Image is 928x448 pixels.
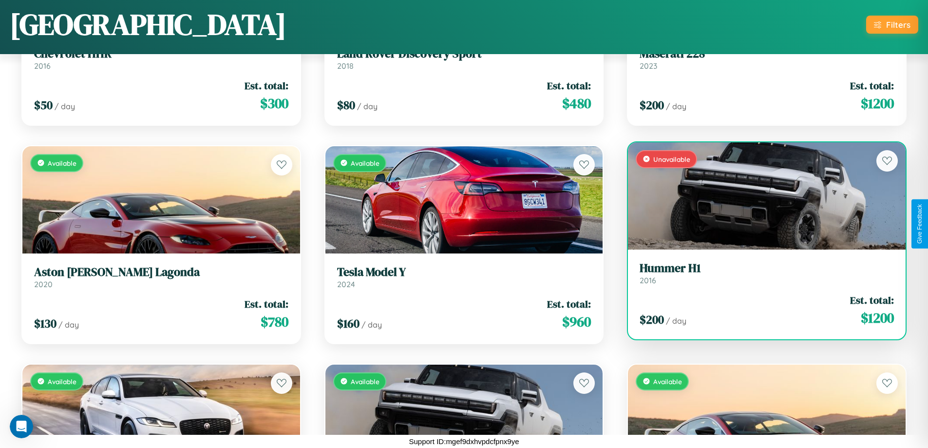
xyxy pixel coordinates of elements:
[640,47,894,71] a: Maserati 2282023
[260,94,288,113] span: $ 300
[640,275,656,285] span: 2016
[10,415,33,438] iframe: Intercom live chat
[850,78,894,93] span: Est. total:
[640,47,894,61] h3: Maserati 228
[34,315,57,331] span: $ 130
[48,159,76,167] span: Available
[640,97,664,113] span: $ 200
[357,101,378,111] span: / day
[55,101,75,111] span: / day
[361,320,382,330] span: / day
[850,293,894,307] span: Est. total:
[640,61,657,71] span: 2023
[562,94,591,113] span: $ 480
[351,377,379,386] span: Available
[10,4,286,44] h1: [GEOGRAPHIC_DATA]
[886,19,910,30] div: Filters
[640,261,894,285] a: Hummer H12016
[34,61,51,71] span: 2016
[640,312,664,328] span: $ 200
[337,97,355,113] span: $ 80
[337,265,591,289] a: Tesla Model Y2024
[337,265,591,279] h3: Tesla Model Y
[261,312,288,331] span: $ 780
[547,297,591,311] span: Est. total:
[409,435,519,448] p: Support ID: mgef9dxhvpdcfpnx9ye
[666,101,686,111] span: / day
[861,308,894,328] span: $ 1200
[34,265,288,279] h3: Aston [PERSON_NAME] Lagonda
[245,78,288,93] span: Est. total:
[640,261,894,275] h3: Hummer H1
[666,316,686,326] span: / day
[337,279,355,289] span: 2024
[861,94,894,113] span: $ 1200
[337,315,360,331] span: $ 160
[58,320,79,330] span: / day
[337,47,591,61] h3: Land Rover Discovery Sport
[351,159,379,167] span: Available
[653,155,690,163] span: Unavailable
[562,312,591,331] span: $ 960
[866,16,918,34] button: Filters
[34,265,288,289] a: Aston [PERSON_NAME] Lagonda2020
[34,279,53,289] span: 2020
[916,204,923,244] div: Give Feedback
[34,47,288,61] h3: Chevrolet HHR
[34,47,288,71] a: Chevrolet HHR2016
[337,47,591,71] a: Land Rover Discovery Sport2018
[547,78,591,93] span: Est. total:
[48,377,76,386] span: Available
[653,377,682,386] span: Available
[34,97,53,113] span: $ 50
[245,297,288,311] span: Est. total:
[337,61,354,71] span: 2018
